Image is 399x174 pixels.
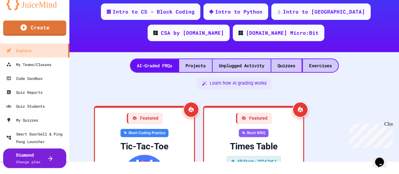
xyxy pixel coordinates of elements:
div: [DOMAIN_NAME] Micro:Bit [246,29,319,37]
a: Create [3,21,66,36]
div: AP Exam - 2024 Set 1 [226,156,281,167]
div: Short WRQ [239,129,268,137]
div: Chat with us now!Close [3,3,44,40]
div: Quiz Reports [6,88,43,96]
div: Short Coding Practice [120,129,168,137]
iframe: chat widget [373,149,393,168]
div: Tic-Tac-Toe [100,141,189,152]
img: CODE_logo_RGB.png [153,31,158,35]
div: Times Table [209,141,298,152]
div: Intro to [GEOGRAPHIC_DATA] [283,8,365,15]
div: Unplugged Activity [213,59,271,72]
div: Explore [6,47,32,54]
button: DiamondChange plan [3,148,66,168]
div: Intro to CS - Block Coding [113,8,195,15]
div: Quiz Students [6,102,45,110]
div: Code Sandbox [6,75,43,82]
div: Quizzes [271,59,302,72]
iframe: chat widget [347,121,393,148]
div: AI-Graded FRQs [131,59,179,72]
div: Smart Doorbell & Ping Pong Launcher [6,130,67,145]
div: Intro to Python [215,8,262,15]
div: Exercises [303,59,338,72]
span: Change plan [16,159,40,164]
div: CSA by [DOMAIN_NAME] [161,29,224,37]
div: My Quizzes [6,116,38,124]
div: Featured [236,113,272,124]
div: My Teams/Classes [6,61,51,68]
img: CODE_logo_RGB.png [238,31,243,35]
div: Projects [179,59,212,72]
div: Diamond [16,152,40,165]
div: Featured [127,113,162,124]
span: Learn how AI grading works [210,80,267,87]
